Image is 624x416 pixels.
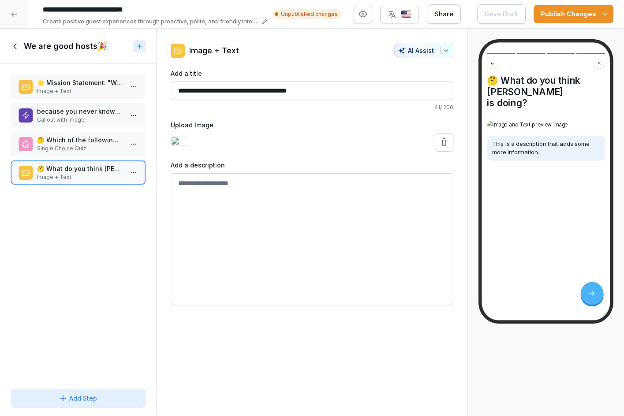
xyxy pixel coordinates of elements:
p: Create positive guest experiences through proactive, polite, and friendly interactions. Learn to ... [43,17,259,26]
p: 41 / 200 [171,104,454,111]
button: AI Assist [394,43,453,58]
img: us.svg [401,10,411,19]
div: Save Draft [485,9,518,19]
div: because you never know who is sitting in front of you...Callout with Image [11,103,146,127]
p: This is a description that adds some more information. [492,140,600,156]
p: Single Choice Quiz [37,145,123,152]
div: Share [434,9,453,19]
h1: We are good hosts🎉 [24,41,107,52]
p: Image + Text [37,87,123,95]
button: Add Step [11,389,146,408]
button: Save Draft [477,4,526,24]
button: Publish Changes [534,5,613,23]
div: Publish Changes [541,9,606,19]
img: 0f4a250f-6722-49fa-b69f-1951dcff6256 [171,137,188,148]
label: Upload Image [171,120,454,130]
div: AI Assist [398,47,449,54]
h4: 🤔 What do you think [PERSON_NAME] is doing? [487,75,605,108]
img: Image and Text preview image [487,121,605,129]
p: 🌟 Mission Statement: "We Are Good Hosts" [37,78,123,87]
p: Callout with Image [37,116,123,124]
div: 🤔 Which of the following best reflects the role of a good host?Single Choice Quiz [11,132,146,156]
div: 🤔 What do you think [PERSON_NAME] is doing?Image + Text [11,160,146,185]
label: Add a title [171,69,454,78]
p: Image + Text [37,173,123,181]
p: 🤔 Which of the following best reflects the role of a good host? [37,135,123,145]
div: 🌟 Mission Statement: "We Are Good Hosts"Image + Text [11,74,146,99]
p: 🤔 What do you think [PERSON_NAME] is doing? [37,164,123,173]
label: Add a description [171,160,454,170]
div: Add Step [59,394,97,403]
p: because you never know who is sitting in front of you... [37,107,123,116]
p: Image + Text [189,45,239,56]
button: Share [427,4,461,24]
p: Unpublished changes [281,10,338,18]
